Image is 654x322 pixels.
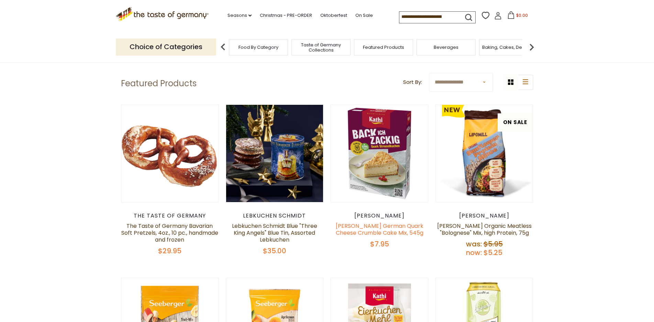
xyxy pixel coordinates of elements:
[121,222,218,244] a: The Taste of Germany Bavarian Soft Pretzels, 4oz., 10 pc., handmade and frozen
[232,222,317,244] a: Lebkuchen Schmidt Blue "Three King Angels" Blue Tin, Assorted Lebkuchen
[228,12,252,19] a: Seasons
[482,45,535,50] a: Baking, Cakes, Desserts
[516,12,528,18] span: $0.00
[370,239,389,249] span: $7.95
[331,212,429,219] div: [PERSON_NAME]
[263,246,286,256] span: $35.00
[355,12,373,19] a: On Sale
[503,11,532,22] button: $0.00
[525,40,539,54] img: next arrow
[226,212,324,219] div: Lebkuchen Schmidt
[435,212,533,219] div: [PERSON_NAME]
[434,45,458,50] a: Beverages
[121,212,219,219] div: The Taste of Germany
[116,38,216,55] p: Choice of Categories
[466,248,482,257] label: Now:
[121,105,219,202] img: The Taste of Germany Bavarian Soft Pretzels, 4oz., 10 pc., handmade and frozen
[336,222,423,237] a: [PERSON_NAME] German Quark Cheese Crumble Cake Mix, 545g
[466,239,482,249] label: Was:
[239,45,278,50] a: Food By Category
[403,78,422,87] label: Sort By:
[216,40,230,54] img: previous arrow
[331,105,428,202] img: Kathi German Quark Cheese Crumble Cake Mix, 545g
[226,105,323,202] img: Lebkuchen Schmidt Blue "Three King Angels" Blue Tin, Assorted Lebkuchen
[484,239,503,249] span: $5.95
[158,246,181,256] span: $29.95
[121,78,197,89] h1: Featured Products
[484,248,502,257] span: $5.25
[363,45,404,50] a: Featured Products
[293,42,348,53] a: Taste of Germany Collections
[320,12,347,19] a: Oktoberfest
[437,222,532,237] a: [PERSON_NAME] Organic Meatless "Bolognese" Mix, high Protein, 75g
[436,105,533,202] img: Lamotte Organic Meatless "Bolognese" Mix, high Protein, 75g
[260,12,312,19] a: Christmas - PRE-ORDER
